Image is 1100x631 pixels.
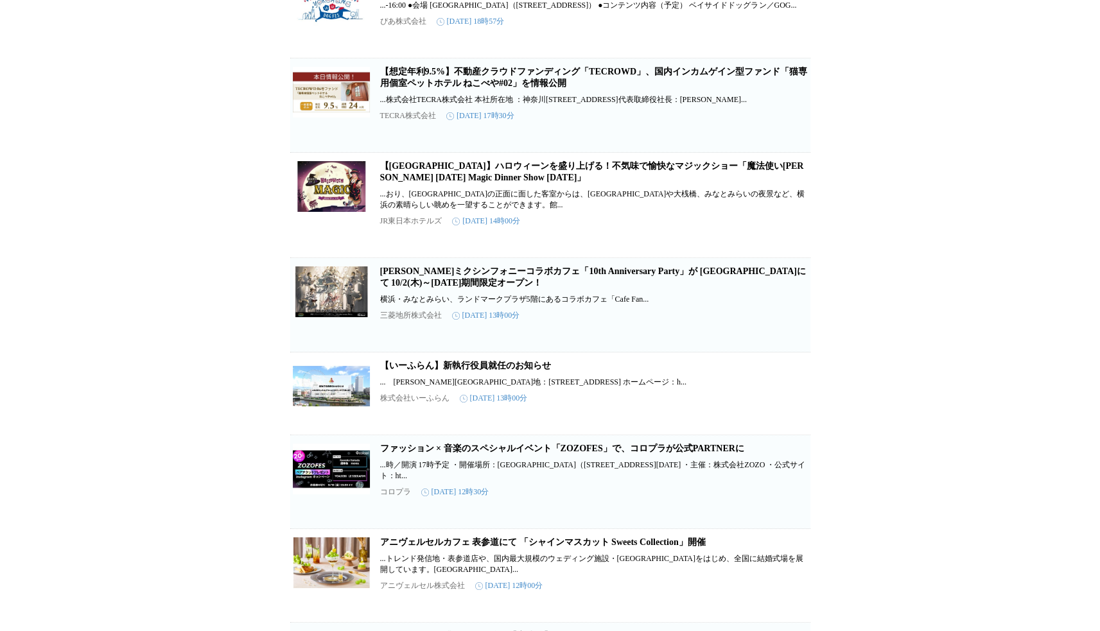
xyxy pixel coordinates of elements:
a: ファッション × 音楽のスペシャルイベント「ZOZOFES」で、コロプラが公式PARTNERに [380,444,744,453]
p: 三菱地所株式会社 [380,310,442,321]
a: 【想定年利9.5%】不動産クラウドファンディング「TECROWD」、国内インカムゲイン型ファンド「猫専用個室ペットホテル ねこべや#02」を情報公開 [380,67,807,88]
time: [DATE] 12時30分 [421,487,489,497]
p: ...おり、[GEOGRAPHIC_DATA]の正面に面した客室からは、[GEOGRAPHIC_DATA]や大桟橋、みなとみらいの夜景など、横浜の素晴らしい眺めを一望することができます。館... [380,189,808,211]
p: ...株式会社TECRA株式会社 本社所在地 ：神奈川[STREET_ADDRESS]代表取締役社長：[PERSON_NAME]​... [380,94,808,105]
a: 【いーふらん】新執行役員就任のお知らせ [380,361,551,370]
time: [DATE] 14時00分 [452,216,520,227]
img: 【いーふらん】新執行役員就任のお知らせ [293,360,370,411]
p: ...時／開演 17時予定 ・開催場所：[GEOGRAPHIC_DATA]（[STREET_ADDRESS][DATE] ・主催：株式会社ZOZO ・公式サイト：ht... [380,460,808,481]
p: ...トレンド発信地・表参道店や、国内最大規模のウェディング施設・[GEOGRAPHIC_DATA]をはじめ、全国に結婚式場を展開しています。[GEOGRAPHIC_DATA]... [380,553,808,575]
time: [DATE] 17時30分 [446,110,514,121]
img: 【想定年利9.5%】不動産クラウドファンディング「TECROWD」、国内インカムゲイン型ファンド「猫専用個室ペットホテル ねこべや#02」を情報公開 [293,66,370,117]
p: 株式会社いーふらん [380,393,450,404]
a: アニヴェルセルカフェ 表参道にて 「シャインマスカット Sweets Collection」開催 [380,537,706,547]
p: ... [PERSON_NAME][GEOGRAPHIC_DATA]地：[STREET_ADDRESS] ホームページ：h... [380,377,808,388]
p: 横浜・みなとみらい、ランドマークプラザ5階にあるコラボカフェ「Cafe Fan... [380,294,808,305]
img: アニヴェルセルカフェ 表参道にて 「シャインマスカット Sweets Collection」開催 [293,537,370,588]
p: TECRA株式会社 [380,110,436,121]
time: [DATE] 18時57分 [437,16,505,27]
p: JR東日本ホテルズ [380,216,442,227]
img: 初音ミクシンフォニーコラボカフェ「10th Anniversary Party」が 横浜・Cafe Fan Baseにて 10/2(木)～11/8(土)期間限定オープン！ [293,266,370,317]
a: 【[GEOGRAPHIC_DATA]】ハロウィーンを盛り上げる！不気味で愉快なマジックショー「魔法使い[PERSON_NAME] [DATE] Magic Dinner Show [DATE]」 [380,161,804,182]
img: ファッション × 音楽のスペシャルイベント「ZOZOFES」で、コロプラが公式PARTNERに [293,443,370,494]
time: [DATE] 13時00分 [460,393,528,404]
img: 【ホテルニューグランド】ハロウィーンを盛り上げる！不気味で愉快なマジックショー「魔法使いアキット Halloween Magic Dinner Show 2025」 [293,160,370,212]
p: アニヴェルセル株式会社 [380,580,465,591]
p: コロプラ [380,487,411,497]
time: [DATE] 13時00分 [452,310,520,321]
a: [PERSON_NAME]ミクシンフォニーコラボカフェ「10th Anniversary Party」が [GEOGRAPHIC_DATA]にて 10/2(木)～[DATE]期間限定オープン！ [380,266,806,288]
p: ぴあ株式会社 [380,16,426,27]
time: [DATE] 12時00分 [475,580,543,591]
